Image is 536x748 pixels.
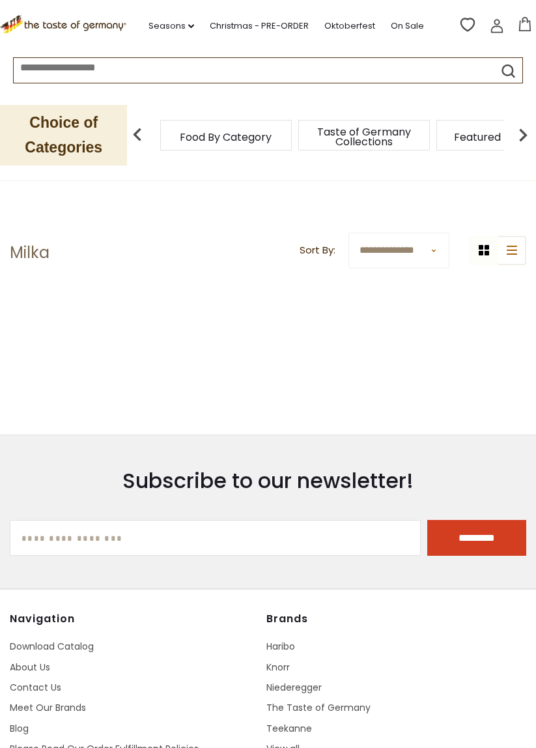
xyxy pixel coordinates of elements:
[300,242,335,259] label: Sort By:
[391,19,424,33] a: On Sale
[266,640,295,653] a: Haribo
[10,701,86,714] a: Meet Our Brands
[210,19,309,33] a: Christmas - PRE-ORDER
[266,612,515,626] h4: Brands
[10,243,49,263] h1: Milka
[10,640,94,653] a: Download Catalog
[510,122,536,148] img: next arrow
[10,612,258,626] h4: Navigation
[148,19,194,33] a: Seasons
[10,681,61,694] a: Contact Us
[266,701,371,714] a: The Taste of Germany
[124,122,150,148] img: previous arrow
[10,722,29,735] a: Blog
[266,722,312,735] a: Teekanne
[10,661,50,674] a: About Us
[266,661,290,674] a: Knorr
[266,681,322,694] a: Niederegger
[180,132,272,142] a: Food By Category
[10,468,526,494] h3: Subscribe to our newsletter!
[324,19,375,33] a: Oktoberfest
[312,127,416,147] a: Taste of Germany Collections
